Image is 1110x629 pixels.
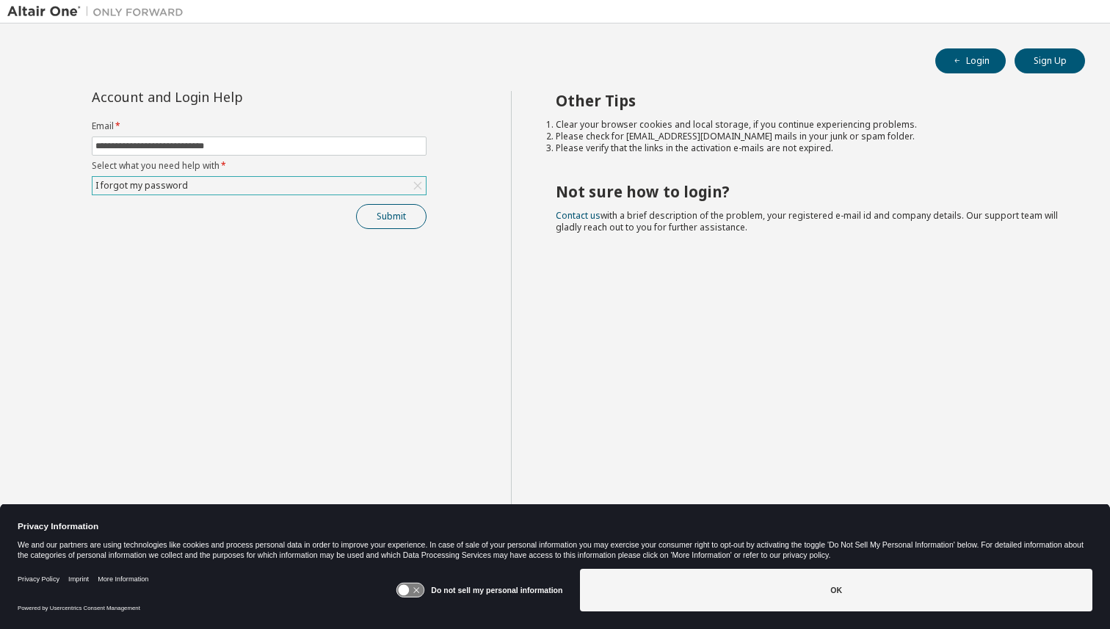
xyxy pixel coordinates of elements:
h2: Not sure how to login? [556,182,1059,201]
a: Contact us [556,209,601,222]
li: Please verify that the links in the activation e-mails are not expired. [556,142,1059,154]
span: with a brief description of the problem, your registered e-mail id and company details. Our suppo... [556,209,1058,233]
li: Clear your browser cookies and local storage, if you continue experiencing problems. [556,119,1059,131]
div: Account and Login Help [92,91,360,103]
div: I forgot my password [93,178,190,194]
button: Login [935,48,1006,73]
div: I forgot my password [92,177,426,194]
img: Altair One [7,4,191,19]
li: Please check for [EMAIL_ADDRESS][DOMAIN_NAME] mails in your junk or spam folder. [556,131,1059,142]
label: Select what you need help with [92,160,427,172]
button: Submit [356,204,427,229]
button: Sign Up [1015,48,1085,73]
label: Email [92,120,427,132]
h2: Other Tips [556,91,1059,110]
